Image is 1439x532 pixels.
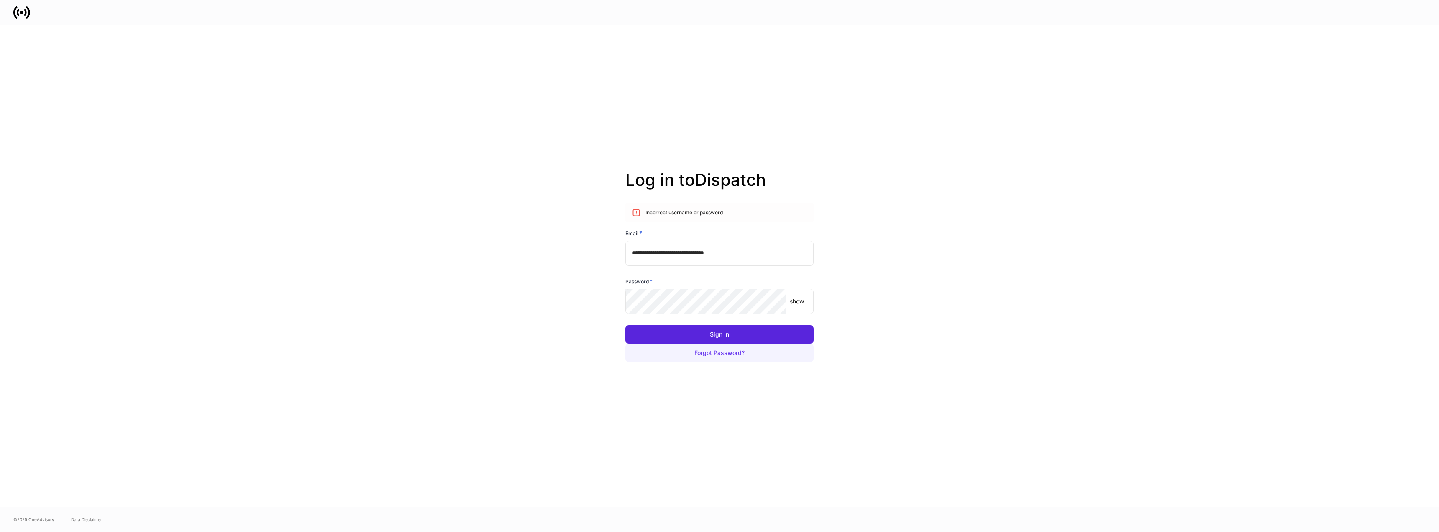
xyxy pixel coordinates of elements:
h2: Log in to Dispatch [625,170,814,203]
span: © 2025 OneAdvisory [13,516,54,523]
div: Forgot Password? [694,349,745,357]
p: show [790,297,804,306]
a: Data Disclaimer [71,516,102,523]
h6: Password [625,277,653,285]
button: Sign In [625,325,814,344]
h6: Email [625,229,642,237]
div: Sign In [710,330,729,339]
div: Incorrect username or password [645,206,723,220]
button: Forgot Password? [625,344,814,362]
